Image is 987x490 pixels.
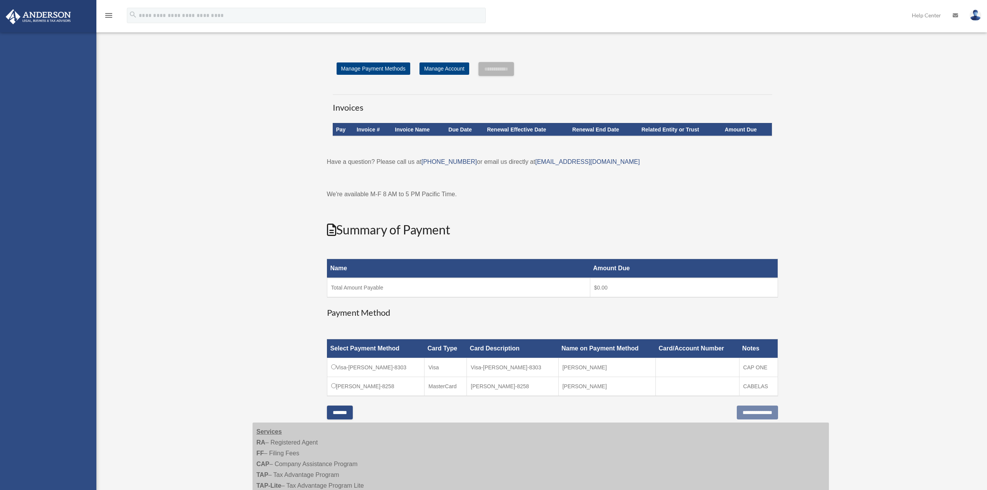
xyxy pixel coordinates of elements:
h3: Payment Method [327,307,778,319]
th: Due Date [445,123,484,136]
p: We're available M-F 8 AM to 5 PM Pacific Time. [327,189,778,200]
strong: FF [256,450,264,456]
th: Pay [333,123,354,136]
td: Visa-[PERSON_NAME]-8303 [467,358,559,377]
strong: TAP-Lite [256,482,281,489]
strong: TAP [256,471,268,478]
th: Card Type [424,339,467,358]
th: Card/Account Number [655,339,739,358]
i: search [129,10,137,19]
td: CABELAS [739,377,778,396]
a: menu [104,13,113,20]
h3: Invoices [333,94,772,114]
img: Anderson Advisors Platinum Portal [3,9,73,24]
h2: Summary of Payment [327,221,778,239]
i: menu [104,11,113,20]
a: Manage Account [419,62,469,75]
td: [PERSON_NAME]-8258 [327,377,424,396]
strong: RA [256,439,265,446]
td: MasterCard [424,377,467,396]
a: Manage Payment Methods [337,62,410,75]
td: Visa-[PERSON_NAME]-8303 [327,358,424,377]
th: Amount Due [722,123,772,136]
th: Invoice # [354,123,392,136]
a: [EMAIL_ADDRESS][DOMAIN_NAME] [535,158,640,165]
th: Amount Due [590,259,778,278]
th: Card Description [467,339,559,358]
td: CAP ONE [739,358,778,377]
th: Name on Payment Method [558,339,655,358]
p: Have a question? Please call us at or email us directly at [327,157,778,167]
td: [PERSON_NAME]-8258 [467,377,559,396]
th: Select Payment Method [327,339,424,358]
th: Renewal End Date [569,123,638,136]
strong: Services [256,428,282,435]
td: $0.00 [590,278,778,297]
strong: CAP [256,461,269,467]
td: Total Amount Payable [327,278,590,297]
th: Notes [739,339,778,358]
th: Renewal Effective Date [484,123,569,136]
td: [PERSON_NAME] [558,358,655,377]
th: Related Entity or Trust [638,123,722,136]
td: [PERSON_NAME] [558,377,655,396]
img: User Pic [970,10,981,21]
th: Invoice Name [392,123,445,136]
th: Name [327,259,590,278]
a: [PHONE_NUMBER] [421,158,477,165]
td: Visa [424,358,467,377]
